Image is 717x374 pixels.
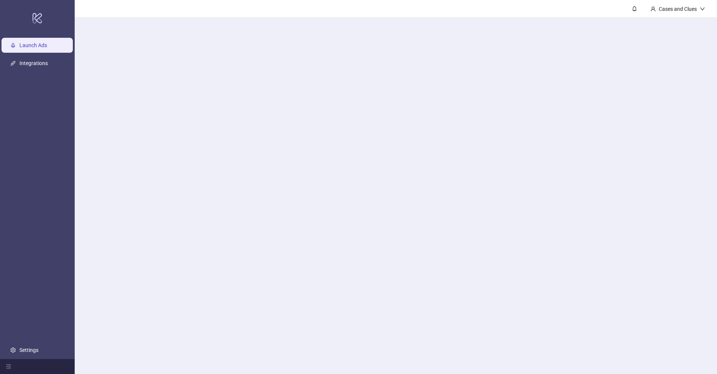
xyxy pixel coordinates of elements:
[656,5,700,13] div: Cases and Clues
[19,347,38,353] a: Settings
[632,6,637,11] span: bell
[651,6,656,12] span: user
[19,42,47,48] a: Launch Ads
[700,6,705,12] span: down
[19,60,48,66] a: Integrations
[6,364,11,369] span: menu-fold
